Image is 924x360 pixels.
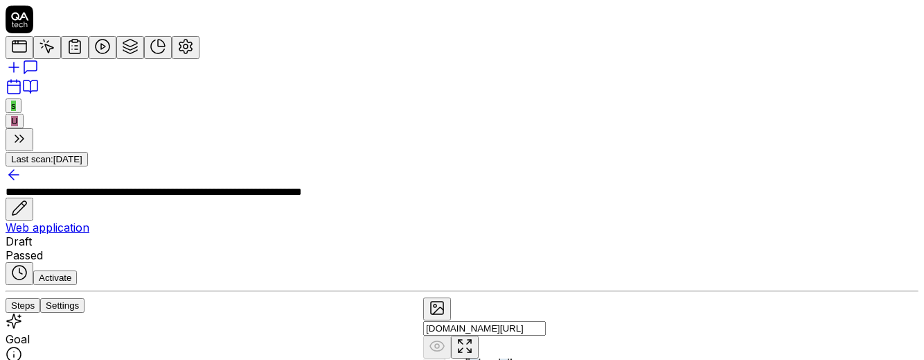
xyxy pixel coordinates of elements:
div: Draft [6,234,918,248]
span: U [11,116,18,126]
a: Web application [6,221,918,234]
button: Settings [40,298,85,313]
button: View version history [6,262,33,285]
a: New conversation [6,59,918,78]
button: Last scan:[DATE] [6,152,88,166]
span: Last scan: [11,154,82,164]
button: Show all interative elements [423,336,451,359]
button: Open in full screen [451,336,479,359]
button: Steps [6,298,40,313]
a: Book a call with us [6,84,22,98]
span: s [11,101,16,111]
span: Web application [6,221,89,234]
time: [DATE] [53,154,82,164]
div: Goal [6,332,188,346]
button: U [6,114,24,128]
button: s [6,98,21,113]
div: Passed [6,248,918,262]
button: Activate [33,271,77,285]
a: Documentation [22,84,39,98]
